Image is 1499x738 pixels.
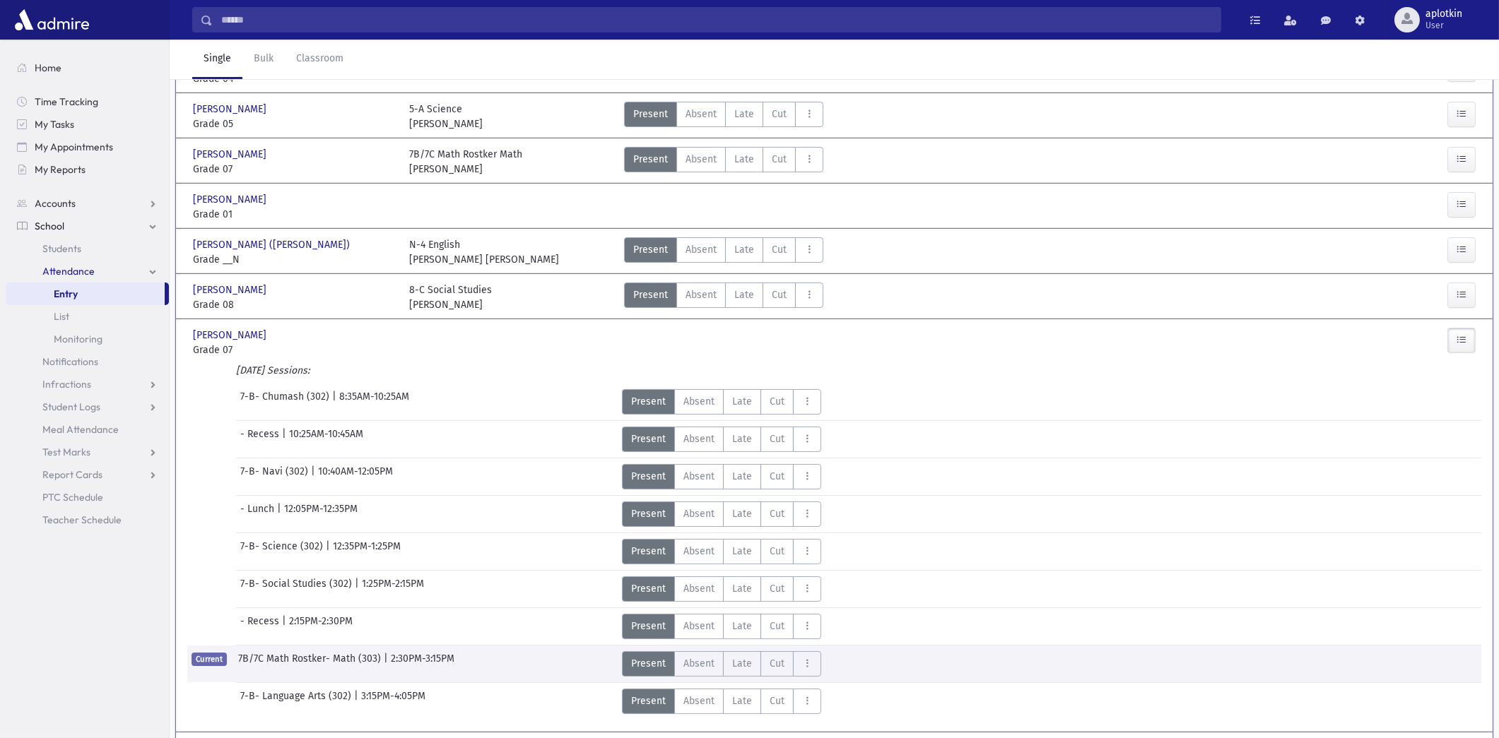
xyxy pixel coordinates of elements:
span: - Recess [240,614,282,639]
span: Cut [772,152,787,167]
a: Entry [6,282,165,305]
span: 12:35PM-1:25PM [333,539,401,564]
a: School [6,215,169,237]
span: | [326,539,333,564]
span: Late [732,619,752,633]
span: Absent [683,619,715,633]
span: Present [631,506,666,521]
span: Grade 05 [193,117,395,131]
a: Teacher Schedule [6,508,169,531]
span: Grade 07 [193,162,395,177]
div: AttTypes [624,237,823,267]
span: Cut [770,619,784,633]
div: AttTypes [622,501,821,527]
span: Absent [683,694,715,708]
span: Late [732,656,752,671]
span: Test Marks [42,446,90,458]
span: Current [192,653,227,666]
i: [DATE] Sessions: [236,364,310,376]
span: Late [732,694,752,708]
span: Absent [683,581,715,596]
span: Absent [686,242,717,257]
div: AttTypes [622,651,821,677]
span: Late [732,544,752,559]
a: Time Tracking [6,90,169,113]
span: | [282,614,289,639]
a: Meal Attendance [6,418,169,441]
a: Report Cards [6,463,169,486]
span: | [311,464,318,489]
span: aplotkin [1425,8,1462,20]
div: AttTypes [622,389,821,415]
span: Absent [686,287,717,302]
div: AttTypes [622,576,821,602]
span: Absent [686,107,717,121]
div: 7B/7C Math Rostker Math [PERSON_NAME] [409,147,522,177]
span: 10:25AM-10:45AM [289,427,363,452]
span: Late [732,581,752,596]
a: Bulk [242,40,285,79]
span: 2:15PM-2:30PM [289,614,353,639]
span: | [384,651,391,677]
span: My Tasks [35,118,74,131]
a: My Reports [6,158,169,181]
span: Present [633,242,668,257]
span: Cut [770,544,784,559]
span: Present [631,656,666,671]
span: 8:35AM-10:25AM [339,389,409,415]
a: Accounts [6,192,169,215]
div: AttTypes [622,539,821,564]
span: Late [732,394,752,409]
span: School [35,220,64,232]
span: 7-B- Social Studies (302) [240,576,355,602]
span: Absent [683,506,715,521]
span: My Reports [35,163,86,176]
span: Grade 08 [193,297,395,312]
a: My Tasks [6,113,169,136]
a: Attendance [6,260,169,282]
a: Home [6,56,169,79]
span: Present [633,152,668,167]
span: [PERSON_NAME] [193,192,269,207]
span: Absent [683,544,715,559]
span: Infractions [42,378,91,391]
span: Grade 07 [193,343,395,357]
span: Time Tracking [35,95,98,108]
span: | [332,389,339,415]
span: Notifications [42,355,98,368]
span: Late [734,107,754,121]
span: User [1425,20,1462,31]
span: Late [734,152,754,167]
span: Absent [683,656,715,671]
div: 5-A Science [PERSON_NAME] [409,102,483,131]
span: Present [631,581,666,596]
span: Entry [54,287,78,300]
span: 7-B- Chumash (302) [240,389,332,415]
span: Cut [772,107,787,121]
span: Cut [772,242,787,257]
span: 7-B- Navi (302) [240,464,311,489]
span: Present [633,287,668,302]
span: Teacher Schedule [42,513,122,526]
span: Present [631,619,666,633]
span: 1:25PM-2:15PM [362,576,424,602]
div: AttTypes [622,464,821,489]
span: Present [631,544,666,559]
span: [PERSON_NAME] ([PERSON_NAME]) [193,237,353,252]
span: Present [631,694,666,708]
span: Absent [683,394,715,409]
a: Students [6,237,169,260]
a: Monitoring [6,328,169,350]
input: Search [213,7,1221,32]
div: AttTypes [624,147,823,177]
span: [PERSON_NAME] [193,328,269,343]
span: 3:15PM-4:05PM [361,689,425,714]
span: Cut [770,656,784,671]
a: Classroom [285,40,355,79]
span: My Appointments [35,141,113,153]
span: Late [734,242,754,257]
span: Absent [686,152,717,167]
span: Cut [770,394,784,409]
span: Accounts [35,197,76,210]
a: Student Logs [6,395,169,418]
